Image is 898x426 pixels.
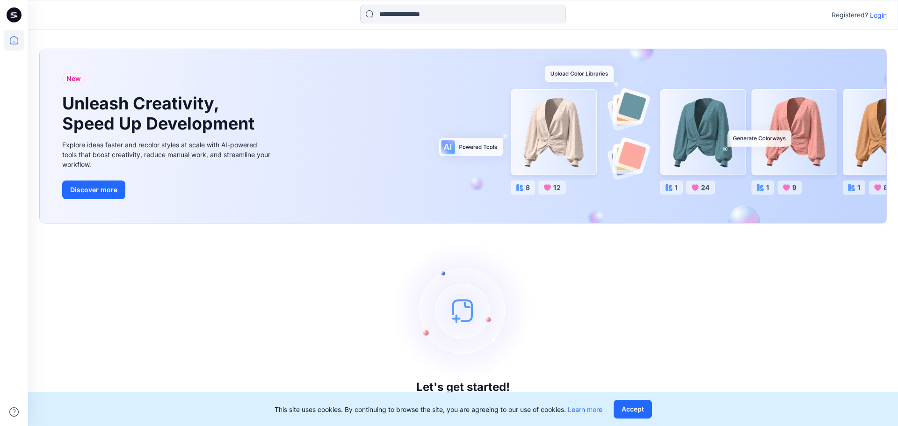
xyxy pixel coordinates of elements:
p: Login [870,10,887,20]
a: Learn more [568,405,602,413]
button: Accept [614,400,652,419]
h3: Let's get started! [416,381,510,394]
img: empty-state-image.svg [393,240,533,381]
p: Registered? [832,9,868,21]
div: Explore ideas faster and recolor styles at scale with AI-powered tools that boost creativity, red... [62,140,273,169]
h1: Unleash Creativity, Speed Up Development [62,94,259,134]
p: This site uses cookies. By continuing to browse the site, you are agreeing to our use of cookies. [275,404,602,414]
button: Discover more [62,181,125,199]
a: Discover more [62,181,273,199]
span: New [66,73,81,84]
